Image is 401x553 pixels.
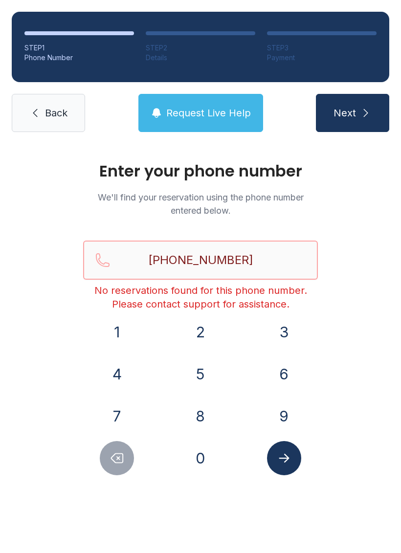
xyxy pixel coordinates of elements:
div: STEP 1 [24,43,134,53]
button: Submit lookup form [267,441,301,475]
button: 6 [267,357,301,391]
button: 5 [183,357,218,391]
p: We'll find your reservation using the phone number entered below. [83,191,318,217]
h1: Enter your phone number [83,163,318,179]
span: Request Live Help [166,106,251,120]
div: Details [146,53,255,63]
button: 8 [183,399,218,433]
span: Next [334,106,356,120]
div: Phone Number [24,53,134,63]
button: 2 [183,315,218,349]
div: STEP 3 [267,43,377,53]
button: 9 [267,399,301,433]
button: 0 [183,441,218,475]
button: 4 [100,357,134,391]
button: 1 [100,315,134,349]
span: Back [45,106,67,120]
div: Payment [267,53,377,63]
div: No reservations found for this phone number. Please contact support for assistance. [83,284,318,311]
div: STEP 2 [146,43,255,53]
input: Reservation phone number [83,241,318,280]
button: Delete number [100,441,134,475]
button: 3 [267,315,301,349]
button: 7 [100,399,134,433]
